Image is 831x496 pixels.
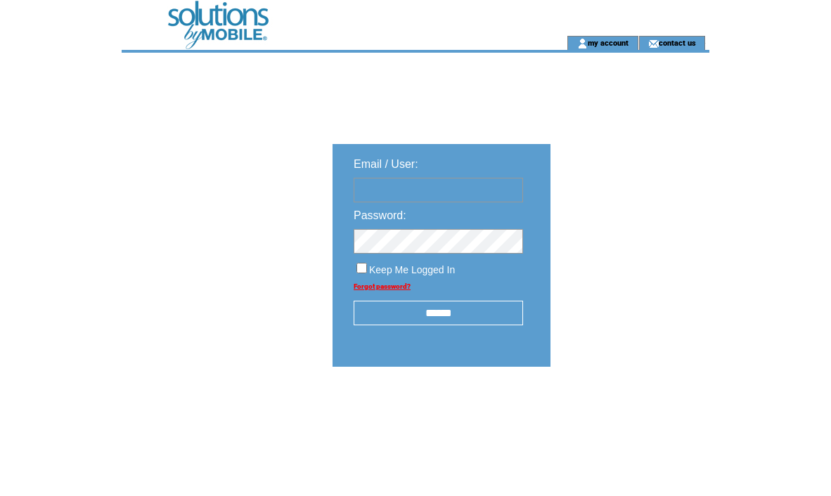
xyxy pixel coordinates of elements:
span: Email / User: [354,158,418,170]
a: my account [588,38,629,47]
span: Keep Me Logged In [369,264,455,275]
span: Password: [354,209,406,221]
img: contact_us_icon.gif;jsessionid=AC2E5FA9384C331753A0EB39E67CF4BF [648,38,659,49]
img: transparent.png;jsessionid=AC2E5FA9384C331753A0EB39E67CF4BF [591,402,662,419]
a: Forgot password? [354,282,411,290]
img: account_icon.gif;jsessionid=AC2E5FA9384C331753A0EB39E67CF4BF [577,38,588,49]
a: contact us [659,38,696,47]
